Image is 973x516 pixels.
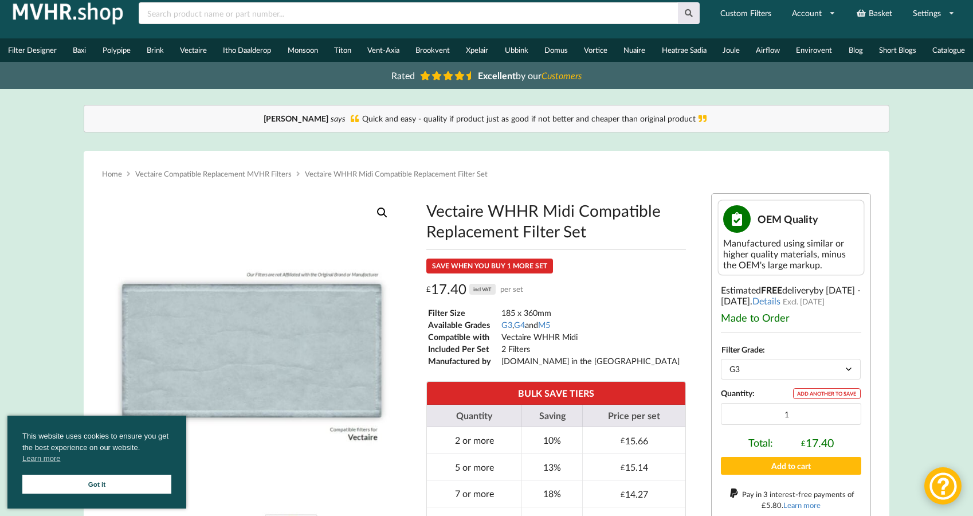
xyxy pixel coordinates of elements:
[427,307,499,318] td: Filter Size
[469,284,496,295] div: incl VAT
[621,462,648,472] div: 15.14
[748,436,773,449] span: Total:
[427,355,499,366] td: Manufactured by
[331,114,346,123] i: says
[139,38,172,62] a: Brink
[407,38,458,62] a: Brookvent
[501,320,512,330] a: G3
[7,416,186,509] div: cookieconsent
[427,427,521,454] td: 2 or more
[426,280,431,298] span: £
[22,453,60,464] a: cookies - Learn more
[426,280,523,298] div: 17.40
[514,320,525,330] a: G4
[721,403,861,425] input: Product quantity
[264,114,328,123] b: [PERSON_NAME]
[215,38,279,62] a: Itho Daalderop
[497,38,536,62] a: Ubbink
[758,213,818,225] span: OEM Quality
[615,38,653,62] a: Nuaire
[721,457,861,475] button: Add to cart
[521,453,583,480] td: 13%
[94,38,138,62] a: Polypipe
[458,38,496,62] a: Xpelair
[135,169,292,178] a: Vectaire Compatible Replacement MVHR Filters
[383,66,590,85] a: Rated Excellentby ourCustomers
[793,388,861,399] div: ADD ANOTHER TO SAVE
[521,427,583,454] td: 10%
[849,3,900,24] a: Basket
[391,70,415,81] span: Rated
[621,488,648,499] div: 14.27
[762,501,782,510] div: 5.80
[713,3,779,24] a: Custom Filters
[621,490,625,499] span: £
[840,38,870,62] a: Blog
[478,70,582,81] span: by our
[65,38,94,62] a: Baxi
[96,113,877,124] div: Quick and easy - quality if product just as good if not better and cheaper than original product
[501,343,680,354] td: 2 Filters
[426,200,685,241] h1: Vectaire WHHR Midi Compatible Replacement Filter Set
[427,405,521,427] th: Quantity
[721,284,861,306] span: by [DATE] - [DATE]
[905,3,962,24] a: Settings
[500,280,523,298] span: per set
[359,38,407,62] a: Vent-Axia
[788,38,840,62] a: Envirovent
[762,501,766,510] span: £
[427,343,499,354] td: Included Per Set
[427,382,685,404] th: BULK SAVE TIERS
[621,436,625,445] span: £
[139,2,678,24] input: Search product name or part number...
[582,405,685,427] th: Price per set
[427,480,521,507] td: 7 or more
[748,38,788,62] a: Airflow
[723,237,859,270] div: Manufactured using similar or higher quality materials, minus the OEM's large markup.
[761,284,782,295] b: FREE
[721,311,861,324] div: Made to Order
[536,38,576,62] a: Domus
[426,259,553,273] div: SAVE WHEN YOU BUY 1 MORE SET
[621,463,625,472] span: £
[783,501,821,510] a: Learn more
[22,431,171,467] span: This website uses cookies to ensure you get the best experience on our website.
[427,319,499,330] td: Available Grades
[924,38,973,62] a: Catalogue
[801,439,806,448] span: £
[326,38,359,62] a: Titon
[621,435,648,446] div: 15.66
[372,202,393,223] a: View full-screen image gallery
[478,70,516,81] b: Excellent
[102,169,122,178] a: Home
[427,453,521,480] td: 5 or more
[305,169,488,178] span: Vectaire WHHR Midi Compatible Replacement Filter Set
[521,480,583,507] td: 18%
[521,405,583,427] th: Saving
[172,38,215,62] a: Vectaire
[22,475,171,494] a: Got it cookie
[427,331,499,342] td: Compatible with
[783,297,825,306] span: Excl. [DATE]
[576,38,615,62] a: Vortice
[871,38,924,62] a: Short Blogs
[742,490,854,510] span: Pay in 3 interest-free payments of .
[501,307,680,318] td: 185 x 360mm
[784,3,843,24] a: Account
[752,295,780,306] a: Details
[501,319,680,330] td: , and
[801,436,834,449] div: 17.40
[715,38,748,62] a: Joule
[721,345,763,354] label: Filter Grade
[538,320,550,330] a: M5
[501,331,680,342] td: Vectaire WHHR Midi
[501,355,680,366] td: [DOMAIN_NAME] in the [GEOGRAPHIC_DATA]
[654,38,715,62] a: Heatrae Sadia
[542,70,582,81] i: Customers
[279,38,325,62] a: Monsoon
